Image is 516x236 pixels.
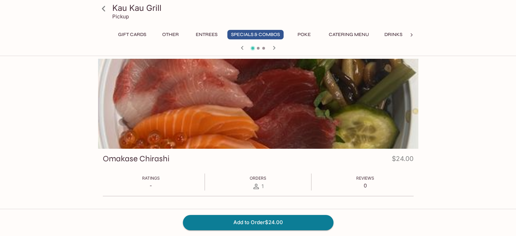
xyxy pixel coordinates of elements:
button: Entrees [191,30,222,39]
button: Catering Menu [325,30,373,39]
button: Other [155,30,186,39]
div: Omakase Chirashi [98,59,418,149]
span: 1 [262,183,264,189]
h3: Kau Kau Grill [112,3,416,13]
h3: Omakase Chirashi [103,153,169,164]
button: Poke [289,30,320,39]
h4: $24.00 [392,153,414,167]
button: Drinks [378,30,409,39]
p: Pickup [112,13,129,20]
span: Orders [250,176,266,181]
p: 0 [356,182,374,189]
button: Add to Order$24.00 [183,215,333,230]
button: Specials & Combos [227,30,284,39]
span: Reviews [356,176,374,181]
p: - [142,182,160,189]
button: Gift Cards [114,30,150,39]
span: Ratings [142,176,160,181]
